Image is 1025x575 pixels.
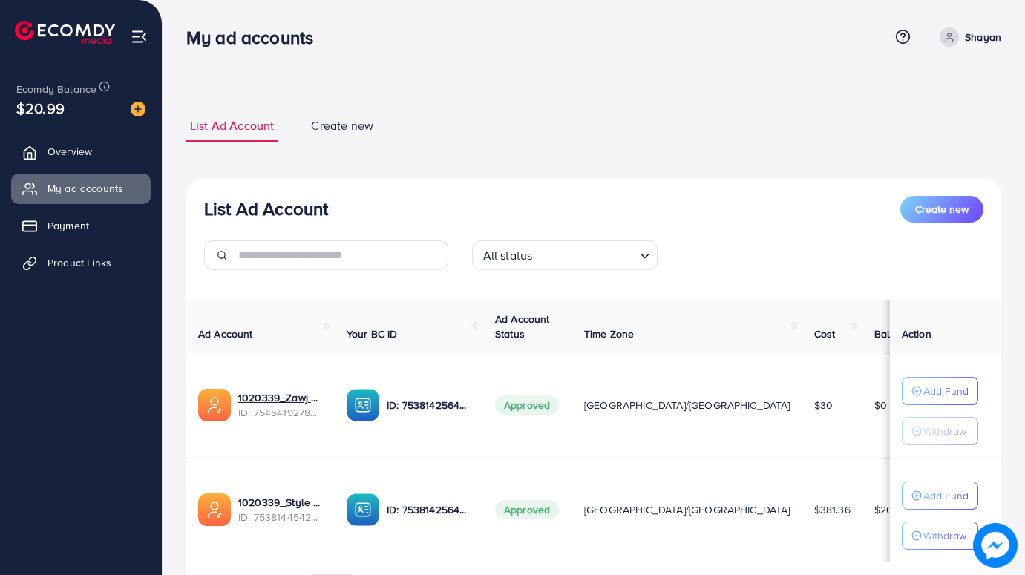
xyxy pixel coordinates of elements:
[238,390,323,421] div: <span class='underline'>1020339_Zawj Officials_1756805066440</span></br>7545419278074380306
[131,102,145,116] img: image
[198,389,231,421] img: ic-ads-acc.e4c84228.svg
[131,28,148,45] img: menu
[584,502,790,517] span: [GEOGRAPHIC_DATA]/[GEOGRAPHIC_DATA]
[902,326,931,341] span: Action
[902,482,978,510] button: Add Fund
[11,211,151,240] a: Payment
[874,326,914,341] span: Balance
[915,202,969,217] span: Create new
[238,405,323,420] span: ID: 7545419278074380306
[48,181,123,196] span: My ad accounts
[15,21,115,44] img: logo
[814,502,851,517] span: $381.36
[387,501,471,519] p: ID: 7538142564612849682
[923,422,966,440] p: Withdraw
[48,218,89,233] span: Payment
[584,398,790,413] span: [GEOGRAPHIC_DATA]/[GEOGRAPHIC_DATA]
[537,242,633,266] input: Search for option
[16,82,96,96] span: Ecomdy Balance
[16,97,65,119] span: $20.99
[495,312,550,341] span: Ad Account Status
[48,144,92,159] span: Overview
[965,28,1001,46] p: Shayan
[311,117,373,134] span: Create new
[387,396,471,414] p: ID: 7538142564612849682
[198,493,231,526] img: ic-ads-acc.e4c84228.svg
[923,382,969,400] p: Add Fund
[923,527,966,545] p: Withdraw
[198,326,253,341] span: Ad Account
[874,502,908,517] span: $20.35
[923,487,969,505] p: Add Fund
[934,27,1001,47] a: Shayan
[900,196,983,223] button: Create new
[238,510,323,525] span: ID: 7538144542424301584
[347,493,379,526] img: ic-ba-acc.ded83a64.svg
[11,248,151,277] a: Product Links
[584,326,634,341] span: Time Zone
[973,523,1018,568] img: image
[480,245,536,266] span: All status
[902,417,978,445] button: Withdraw
[11,137,151,166] a: Overview
[238,390,323,405] a: 1020339_Zawj Officials_1756805066440
[48,255,111,270] span: Product Links
[495,500,559,519] span: Approved
[204,198,328,220] h3: List Ad Account
[11,174,151,203] a: My ad accounts
[814,326,836,341] span: Cost
[347,389,379,421] img: ic-ba-acc.ded83a64.svg
[874,398,887,413] span: $0
[238,495,323,510] a: 1020339_Style aura_1755111058702
[814,398,833,413] span: $30
[190,117,274,134] span: List Ad Account
[902,377,978,405] button: Add Fund
[347,326,398,341] span: Your BC ID
[902,522,978,550] button: Withdraw
[238,495,323,525] div: <span class='underline'>1020339_Style aura_1755111058702</span></br>7538144542424301584
[495,395,559,415] span: Approved
[472,240,658,270] div: Search for option
[186,27,325,48] h3: My ad accounts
